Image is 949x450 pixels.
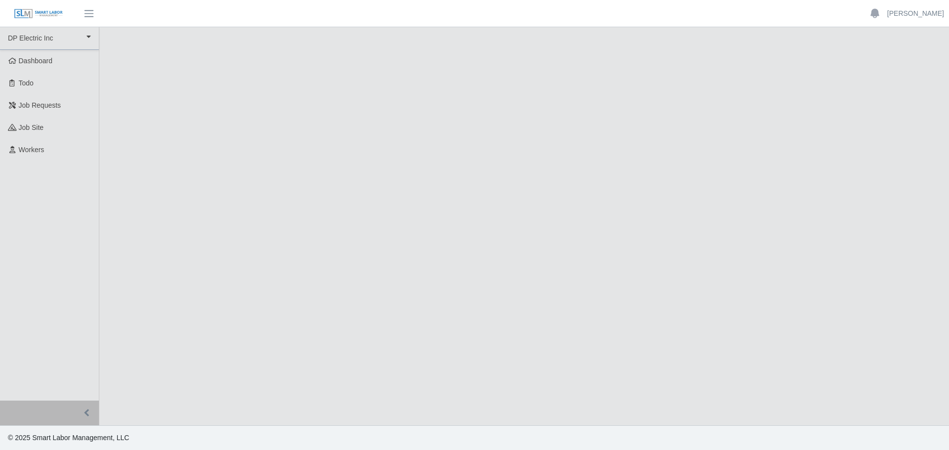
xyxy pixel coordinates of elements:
[19,79,34,87] span: Todo
[19,101,61,109] span: Job Requests
[19,57,53,65] span: Dashboard
[19,146,44,154] span: Workers
[887,8,944,19] a: [PERSON_NAME]
[19,123,44,131] span: job site
[8,434,129,442] span: © 2025 Smart Labor Management, LLC
[14,8,63,19] img: SLM Logo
